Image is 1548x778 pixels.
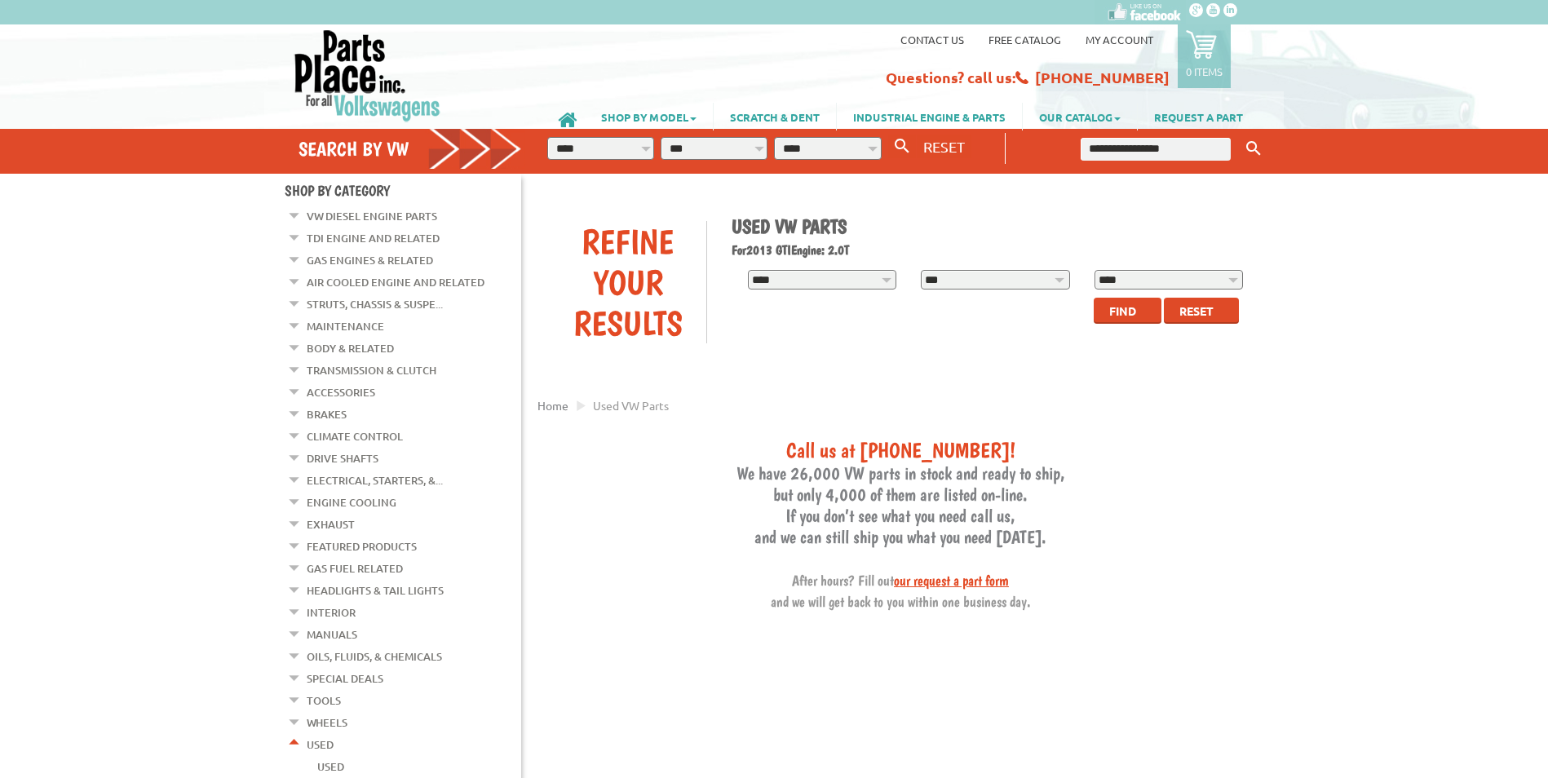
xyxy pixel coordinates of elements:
[307,646,442,667] a: Oils, Fluids, & Chemicals
[900,33,964,46] a: Contact us
[732,214,1252,238] h1: Used VW Parts
[307,712,347,733] a: Wheels
[307,316,384,337] a: Maintenance
[537,437,1263,611] h3: We have 26,000 VW parts in stock and ready to ship, but only 4,000 of them are listed on-line. If...
[307,602,356,623] a: Interior
[550,221,706,343] div: Refine Your Results
[307,668,383,689] a: Special Deals
[307,558,403,579] a: Gas Fuel Related
[894,572,1009,589] a: our request a part form
[888,135,916,158] button: Search By VW...
[1086,33,1153,46] a: My Account
[307,250,433,271] a: Gas Engines & Related
[293,29,442,122] img: Parts Place Inc!
[1138,103,1259,130] a: REQUEST A PART
[285,182,521,199] h4: Shop By Category
[1094,298,1161,324] button: Find
[837,103,1022,130] a: INDUSTRIAL ENGINE & PARTS
[585,103,713,130] a: SHOP BY MODEL
[989,33,1061,46] a: Free Catalog
[307,382,375,403] a: Accessories
[1023,103,1137,130] a: OUR CATALOG
[791,242,849,258] span: Engine: 2.0T
[732,242,746,258] span: For
[786,437,1015,462] span: Call us at [PHONE_NUMBER]!
[307,624,357,645] a: Manuals
[593,398,669,413] span: used VW parts
[307,536,417,557] a: Featured Products
[923,138,965,155] span: RESET
[1178,24,1231,88] a: 0 items
[299,137,522,161] h4: Search by VW
[307,272,484,293] a: Air Cooled Engine and Related
[1179,303,1214,318] span: Reset
[714,103,836,130] a: SCRATCH & DENT
[732,242,1252,258] h2: 2013 GTI
[307,734,334,755] a: Used
[917,135,971,158] button: RESET
[1186,64,1223,78] p: 0 items
[307,690,341,711] a: Tools
[307,580,444,601] a: Headlights & Tail Lights
[1164,298,1239,324] button: Reset
[307,206,437,227] a: VW Diesel Engine Parts
[307,338,394,359] a: Body & Related
[537,398,568,413] a: Home
[771,572,1031,610] span: After hours? Fill out and we will get back to you within one business day.
[317,756,344,777] a: Used
[1241,135,1266,162] button: Keyword Search
[307,228,440,249] a: TDI Engine and Related
[307,294,443,315] a: Struts, Chassis & Suspe...
[307,492,396,513] a: Engine Cooling
[307,426,403,447] a: Climate Control
[1109,303,1136,318] span: Find
[307,448,378,469] a: Drive Shafts
[307,514,355,535] a: Exhaust
[307,470,443,491] a: Electrical, Starters, &...
[307,404,347,425] a: Brakes
[307,360,436,381] a: Transmission & Clutch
